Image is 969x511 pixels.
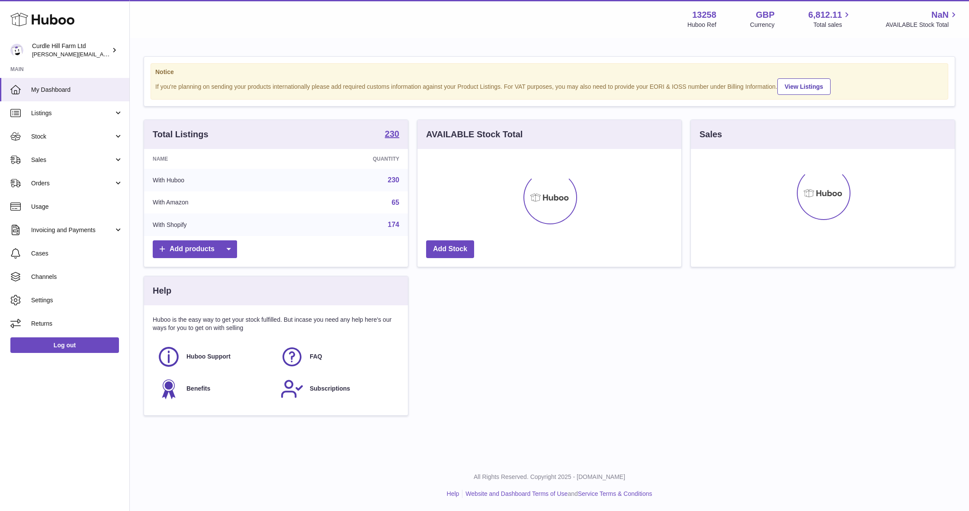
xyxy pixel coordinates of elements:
[137,473,962,481] p: All Rights Reserved. Copyright 2025 - [DOMAIN_NAME]
[886,9,959,29] a: NaN AVAILABLE Stock Total
[809,9,842,21] span: 6,812.11
[10,337,119,353] a: Log out
[692,9,716,21] strong: 13258
[31,249,123,258] span: Cases
[153,285,171,297] h3: Help
[157,345,272,369] a: Huboo Support
[186,385,210,393] span: Benefits
[280,345,395,369] a: FAQ
[310,353,322,361] span: FAQ
[31,86,123,94] span: My Dashboard
[687,21,716,29] div: Huboo Ref
[31,226,114,234] span: Invoicing and Payments
[32,51,173,58] span: [PERSON_NAME][EMAIL_ADDRESS][DOMAIN_NAME]
[144,169,289,191] td: With Huboo
[31,156,114,164] span: Sales
[32,42,110,58] div: Curdle Hill Farm Ltd
[310,385,350,393] span: Subscriptions
[578,490,652,497] a: Service Terms & Conditions
[144,213,289,236] td: With Shopify
[153,240,237,258] a: Add products
[155,68,943,76] strong: Notice
[31,273,123,281] span: Channels
[391,199,399,206] a: 65
[465,490,568,497] a: Website and Dashboard Terms of Use
[388,176,399,184] a: 230
[385,129,399,138] strong: 230
[155,77,943,95] div: If you're planning on sending your products internationally please add required customs informati...
[447,490,459,497] a: Help
[809,9,852,29] a: 6,812.11 Total sales
[157,377,272,401] a: Benefits
[756,9,774,21] strong: GBP
[144,191,289,214] td: With Amazon
[31,203,123,211] span: Usage
[699,129,722,140] h3: Sales
[385,129,399,140] a: 230
[31,296,123,304] span: Settings
[31,179,114,188] span: Orders
[388,221,399,228] a: 174
[886,21,959,29] span: AVAILABLE Stock Total
[153,129,209,140] h3: Total Listings
[813,21,852,29] span: Total sales
[10,44,23,57] img: miranda@diddlysquatfarmshop.com
[777,78,831,95] a: View Listings
[31,320,123,328] span: Returns
[31,109,114,117] span: Listings
[289,149,408,169] th: Quantity
[280,377,395,401] a: Subscriptions
[153,316,399,332] p: Huboo is the easy way to get your stock fulfilled. But incase you need any help here's our ways f...
[144,149,289,169] th: Name
[931,9,949,21] span: NaN
[462,490,652,498] li: and
[31,133,114,141] span: Stock
[750,21,775,29] div: Currency
[426,240,474,258] a: Add Stock
[426,129,523,140] h3: AVAILABLE Stock Total
[186,353,231,361] span: Huboo Support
